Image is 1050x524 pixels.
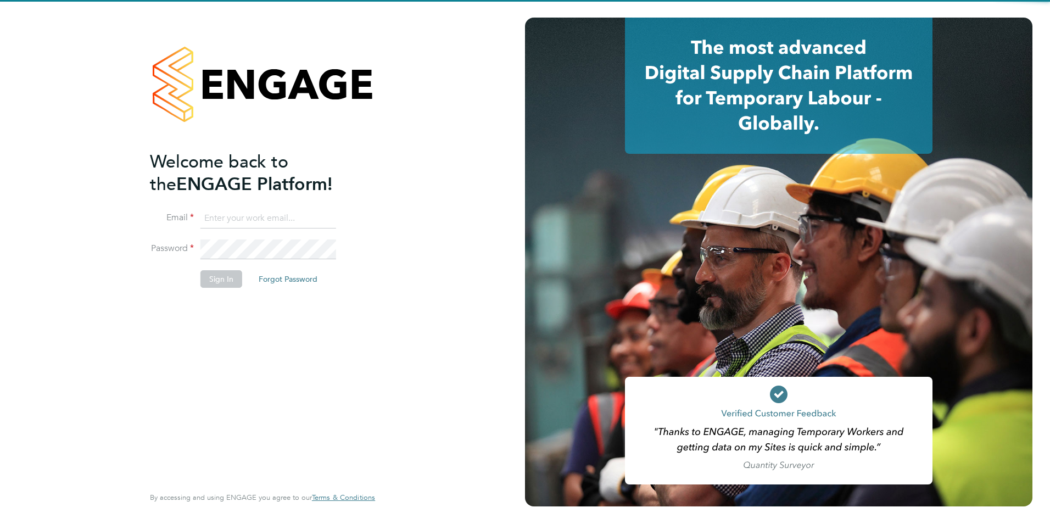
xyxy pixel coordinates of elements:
label: Email [150,212,194,224]
h2: ENGAGE Platform! [150,150,364,196]
span: By accessing and using ENGAGE you agree to our [150,493,375,502]
a: Terms & Conditions [312,493,375,502]
span: Welcome back to the [150,151,288,195]
label: Password [150,243,194,254]
input: Enter your work email... [200,209,336,228]
button: Forgot Password [250,270,326,288]
button: Sign In [200,270,242,288]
